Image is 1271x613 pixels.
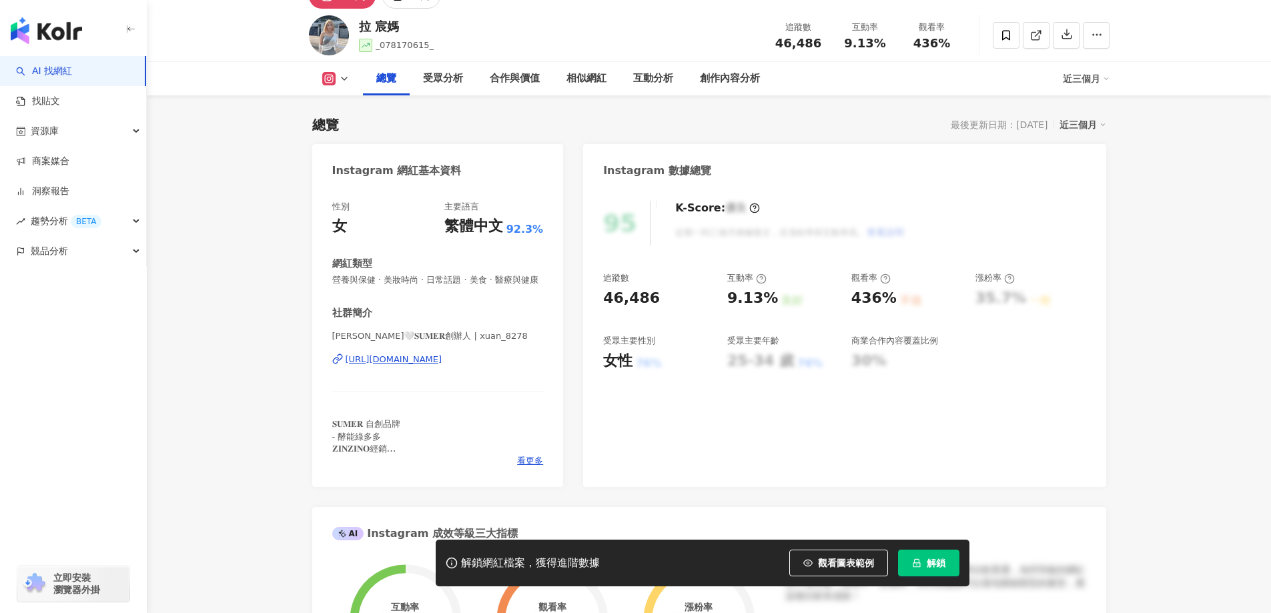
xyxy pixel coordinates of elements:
[912,558,921,568] span: lock
[332,257,372,271] div: 網紅類型
[31,236,68,266] span: 競品分析
[332,306,372,320] div: 社群簡介
[907,21,957,34] div: 觀看率
[927,558,945,568] span: 解鎖
[391,602,419,612] div: 互動率
[603,272,629,284] div: 追蹤數
[700,71,760,87] div: 創作內容分析
[851,272,891,284] div: 觀看率
[538,602,566,612] div: 觀看率
[603,163,711,178] div: Instagram 數據總覽
[312,115,339,134] div: 總覽
[1063,68,1110,89] div: 近三個月
[346,354,442,366] div: [URL][DOMAIN_NAME]
[633,71,673,87] div: 互動分析
[675,201,760,215] div: K-Score :
[603,351,632,372] div: 女性
[851,335,938,347] div: 商業合作內容覆蓋比例
[332,354,544,366] a: [URL][DOMAIN_NAME]
[603,335,655,347] div: 受眾主要性別
[16,155,69,168] a: 商案媒合
[332,419,543,490] span: 𝐒𝐔𝐌𝐄𝐑 自創品牌 - 酵能綠多多 𝐙𝐈𝐍𝐙𝐈𝐍𝐎經銷 - [PERSON_NAME]油「液態[PERSON_NAME]魚油」 - 威力秀「綜合維生素液態飲」 直播&產品專區 @_im5203
[16,217,25,226] span: rise
[16,185,69,198] a: 洞察報告
[461,556,600,570] div: 解鎖網紅檔案，獲得進階數據
[1060,116,1106,133] div: 近三個月
[913,37,951,50] span: 436%
[16,95,60,108] a: 找貼文
[727,272,767,284] div: 互動率
[11,17,82,44] img: logo
[332,330,544,342] span: [PERSON_NAME]🤍𝐒𝐔𝐌𝐄𝐑創辦人 | xuan_8278
[490,71,540,87] div: 合作與價值
[685,602,713,612] div: 漲粉率
[376,40,434,50] span: _078170615_
[775,36,821,50] span: 46,486
[898,550,959,576] button: 解鎖
[727,288,778,309] div: 9.13%
[789,550,888,576] button: 觀看圖表範例
[332,526,518,541] div: Instagram 成效等級三大指標
[773,21,824,34] div: 追蹤數
[851,288,897,309] div: 436%
[332,201,350,213] div: 性別
[566,71,606,87] div: 相似網紅
[444,201,479,213] div: 主要語言
[359,18,434,35] div: 拉 宸媽
[332,274,544,286] span: 營養與保健 · 美妝時尚 · 日常話題 · 美食 · 醫療與健康
[818,558,874,568] span: 觀看圖表範例
[376,71,396,87] div: 總覽
[727,335,779,347] div: 受眾主要年齡
[332,216,347,237] div: 女
[975,272,1015,284] div: 漲粉率
[332,527,364,540] div: AI
[603,288,660,309] div: 46,486
[31,206,101,236] span: 趨勢分析
[506,222,544,237] span: 92.3%
[309,15,349,55] img: KOL Avatar
[517,455,543,467] span: 看更多
[71,215,101,228] div: BETA
[951,119,1047,130] div: 最後更新日期：[DATE]
[21,573,47,594] img: chrome extension
[844,37,885,50] span: 9.13%
[16,65,72,78] a: searchAI 找網紅
[17,566,129,602] a: chrome extension立即安裝 瀏覽器外掛
[423,71,463,87] div: 受眾分析
[53,572,100,596] span: 立即安裝 瀏覽器外掛
[31,116,59,146] span: 資源庫
[444,216,503,237] div: 繁體中文
[332,163,462,178] div: Instagram 網紅基本資料
[840,21,891,34] div: 互動率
